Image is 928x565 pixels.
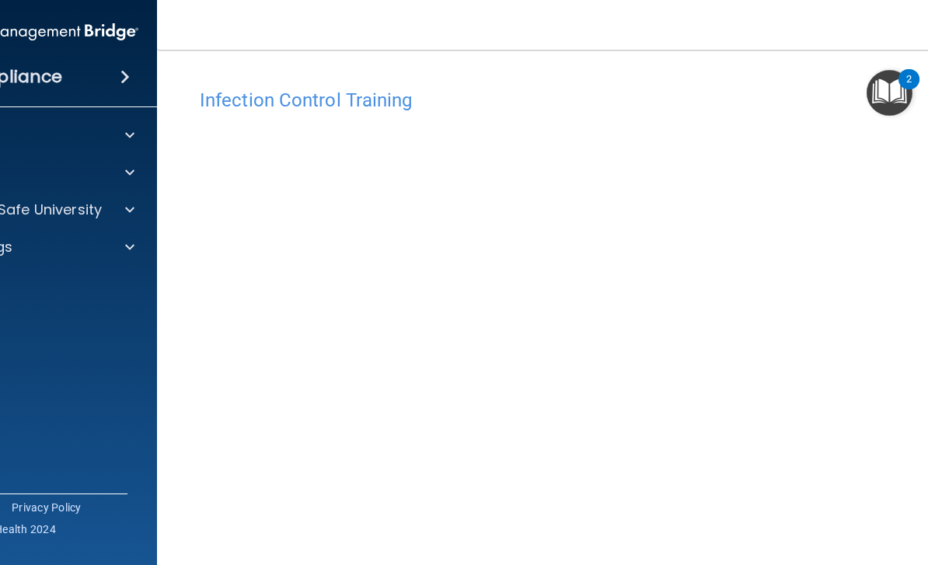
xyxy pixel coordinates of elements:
div: 2 [906,79,912,99]
iframe: Drift Widget Chat Controller [659,465,909,527]
a: Privacy Policy [12,500,82,515]
button: Open Resource Center, 2 new notifications [867,70,912,116]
